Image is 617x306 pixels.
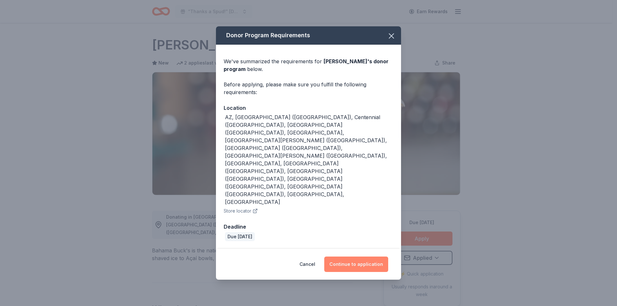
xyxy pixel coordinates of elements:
div: We've summarized the requirements for below. [224,57,393,73]
div: Deadline [224,223,393,231]
div: Location [224,104,393,112]
button: Continue to application [324,257,388,272]
div: Donor Program Requirements [216,26,401,45]
div: AZ, [GEOGRAPHIC_DATA] ([GEOGRAPHIC_DATA]), Centennial ([GEOGRAPHIC_DATA]), [GEOGRAPHIC_DATA] ([GE... [225,113,393,206]
div: Before applying, please make sure you fulfill the following requirements: [224,81,393,96]
button: Store locator [224,207,258,215]
div: Due [DATE] [225,232,255,241]
button: Cancel [300,257,315,272]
